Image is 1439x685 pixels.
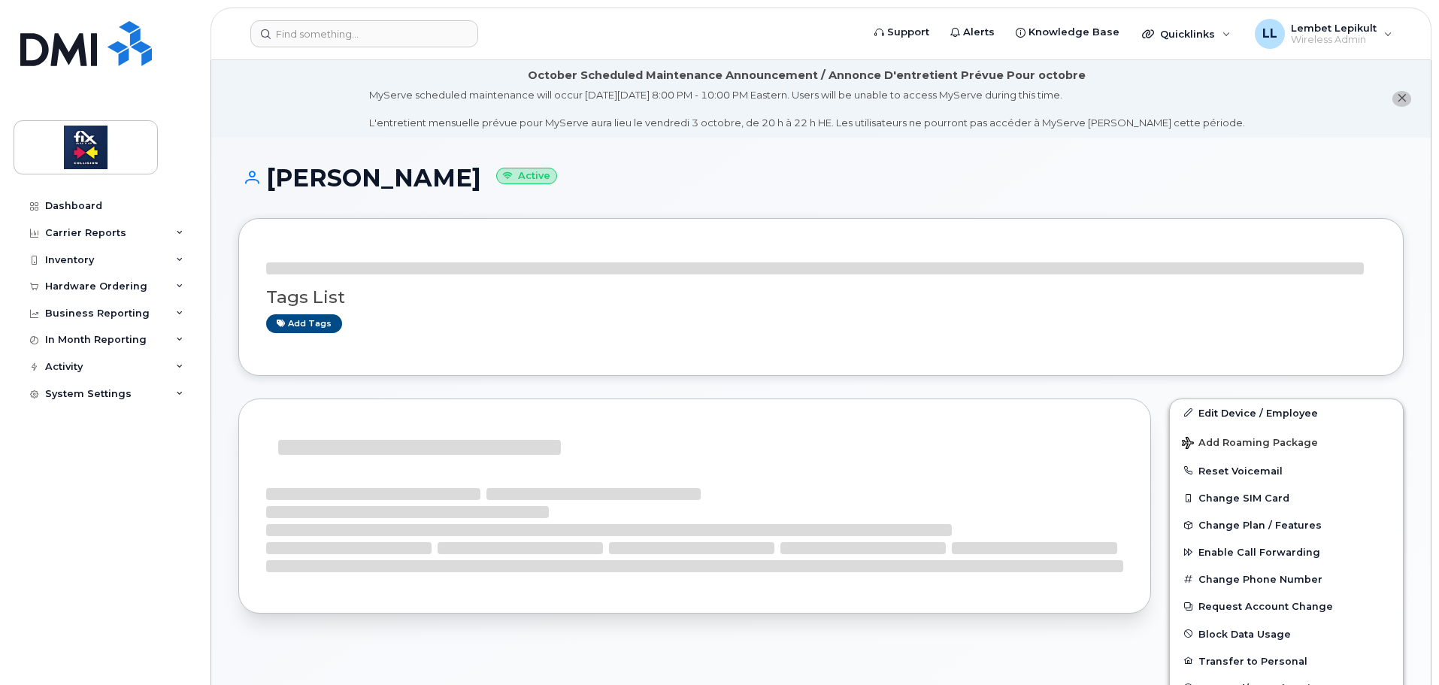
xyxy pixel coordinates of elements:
[1170,484,1403,511] button: Change SIM Card
[1170,457,1403,484] button: Reset Voicemail
[1198,520,1322,531] span: Change Plan / Features
[1198,547,1320,558] span: Enable Call Forwarding
[528,68,1086,83] div: October Scheduled Maintenance Announcement / Annonce D'entretient Prévue Pour octobre
[1170,620,1403,647] button: Block Data Usage
[1392,91,1411,107] button: close notification
[1170,399,1403,426] a: Edit Device / Employee
[496,168,557,185] small: Active
[1170,647,1403,674] button: Transfer to Personal
[369,88,1245,130] div: MyServe scheduled maintenance will occur [DATE][DATE] 8:00 PM - 10:00 PM Eastern. Users will be u...
[1170,593,1403,620] button: Request Account Change
[1170,426,1403,457] button: Add Roaming Package
[1170,511,1403,538] button: Change Plan / Features
[1182,437,1318,451] span: Add Roaming Package
[1170,565,1403,593] button: Change Phone Number
[1170,538,1403,565] button: Enable Call Forwarding
[266,314,342,333] a: Add tags
[266,288,1376,307] h3: Tags List
[238,165,1404,191] h1: [PERSON_NAME]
